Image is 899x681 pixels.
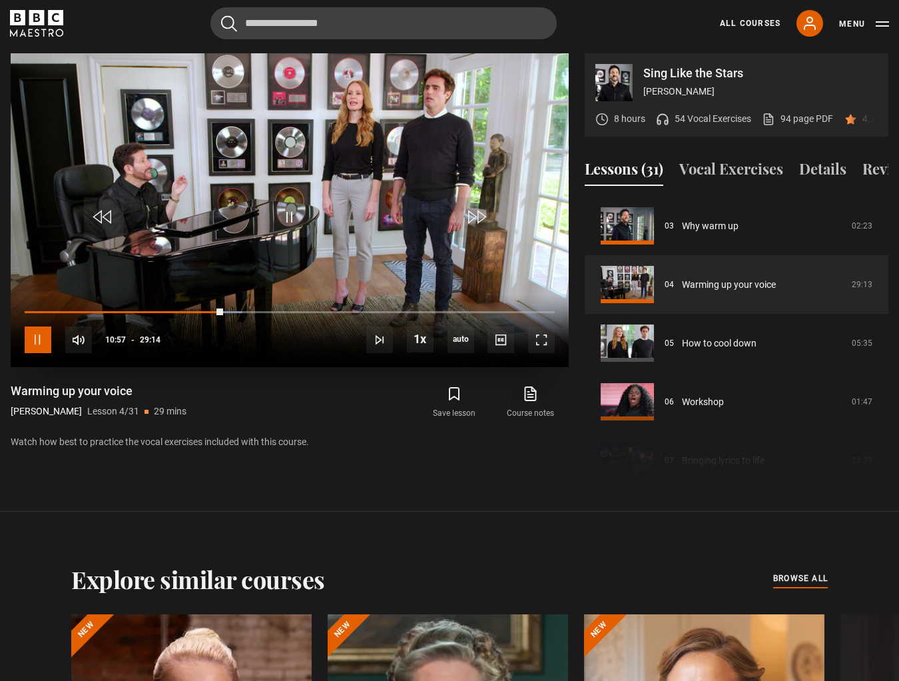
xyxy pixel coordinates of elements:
a: Warming up your voice [682,278,776,292]
button: Save lesson [416,383,492,422]
p: 54 Vocal Exercises [675,112,751,126]
span: auto [448,327,474,353]
button: Captions [487,327,514,353]
button: Next Lesson [366,327,393,353]
button: Pause [25,327,51,353]
video-js: Video Player [11,53,569,367]
p: [PERSON_NAME] [11,404,82,418]
span: 29:14 [140,328,160,352]
button: Details [799,158,846,186]
button: Playback Rate [407,326,434,352]
button: Vocal Exercises [679,158,783,186]
a: How to cool down [682,337,756,350]
button: Toggle navigation [839,17,889,31]
button: Lessons (31) [585,158,663,186]
button: Mute [65,327,92,353]
a: browse all [773,572,828,586]
div: Current quality: 720p [448,327,474,353]
p: Watch how best to practice the vocal exercises included with this course. [11,435,569,449]
h1: Warming up your voice [11,383,186,399]
div: Progress Bar [25,311,555,314]
a: Workshop [682,395,724,409]
p: Lesson 4/31 [87,404,139,418]
a: All Courses [720,17,780,29]
button: Submit the search query [221,15,237,32]
input: Search [210,7,557,39]
p: 29 mins [154,404,186,418]
span: browse all [773,572,828,585]
button: Fullscreen [528,327,555,353]
a: Course notes [493,383,569,422]
span: 10:57 [105,328,126,352]
p: [PERSON_NAME] [643,85,878,99]
p: Sing Like the Stars [643,67,878,79]
a: 94 page PDF [762,112,833,126]
span: - [131,335,135,344]
h2: Explore similar courses [71,565,325,593]
p: 8 hours [614,112,645,126]
a: Why warm up [682,219,739,233]
svg: BBC Maestro [10,10,63,37]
